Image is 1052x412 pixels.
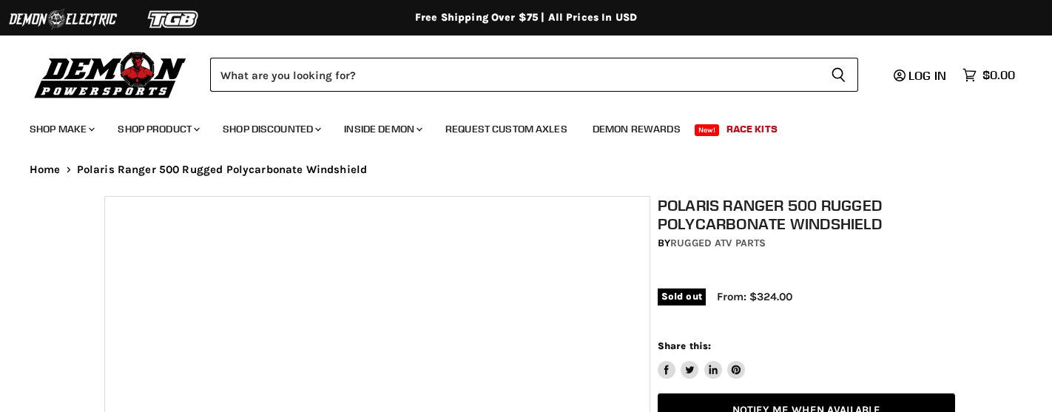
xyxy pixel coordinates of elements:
[333,114,431,144] a: Inside Demon
[212,114,330,144] a: Shop Discounted
[107,114,209,144] a: Shop Product
[982,68,1015,82] span: $0.00
[717,290,792,303] span: From: $324.00
[658,288,706,305] span: Sold out
[210,58,858,92] form: Product
[955,64,1022,86] a: $0.00
[658,196,956,233] h1: Polaris Ranger 500 Rugged Polycarbonate Windshield
[434,114,579,144] a: Request Custom Axles
[7,5,118,33] img: Demon Electric Logo 2
[887,69,955,82] a: Log in
[118,5,229,33] img: TGB Logo 2
[715,114,789,144] a: Race Kits
[210,58,819,92] input: Search
[77,163,368,176] span: Polaris Ranger 500 Rugged Polycarbonate Windshield
[658,235,956,251] div: by
[819,58,858,92] button: Search
[18,114,104,144] a: Shop Make
[18,108,1011,144] ul: Main menu
[30,163,61,176] a: Home
[581,114,692,144] a: Demon Rewards
[908,68,946,83] span: Log in
[658,340,711,351] span: Share this:
[670,237,766,249] a: Rugged ATV Parts
[658,340,746,379] aside: Share this:
[30,48,192,101] img: Demon Powersports
[695,124,720,136] span: New!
